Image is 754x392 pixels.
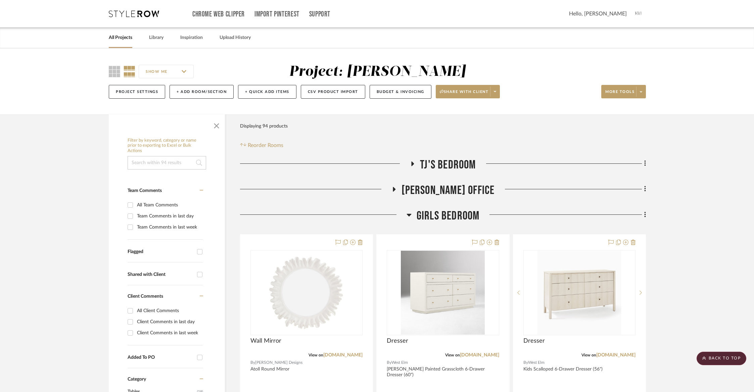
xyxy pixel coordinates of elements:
[596,353,635,357] a: [DOMAIN_NAME]
[402,183,495,198] span: [PERSON_NAME] Office
[601,85,646,98] button: More tools
[289,65,466,79] div: Project: [PERSON_NAME]
[128,272,194,278] div: Shared with Client
[137,211,201,222] div: Team Comments in last day
[537,251,621,335] img: Dresser
[417,209,480,223] span: Girls Bedroom
[523,359,528,366] span: By
[180,33,203,42] a: Inspiration
[109,33,132,42] a: All Projects
[569,10,627,18] span: Hello, [PERSON_NAME]
[248,141,283,149] span: Reorder Rooms
[581,353,596,357] span: View on
[632,7,646,21] img: avatar
[240,119,288,133] div: Displaying 94 products
[605,89,634,99] span: More tools
[240,141,283,149] button: Reorder Rooms
[524,250,635,335] div: 0
[137,316,201,327] div: Client Comments in last day
[523,337,545,345] span: Dresser
[109,85,165,99] button: Project Settings
[387,337,408,345] span: Dresser
[401,251,485,335] img: Dresser
[255,359,302,366] span: [PERSON_NAME] Designs
[170,85,234,99] button: + Add Room/Section
[301,85,365,99] button: CSV Product Import
[387,250,499,335] div: 0
[128,188,162,193] span: Team Comments
[420,158,476,172] span: TJ's Bedroom
[251,250,362,335] div: 0
[387,359,391,366] span: By
[220,33,251,42] a: Upload History
[370,85,431,99] button: Budget & Invoicing
[137,200,201,210] div: All Team Comments
[128,249,194,255] div: Flagged
[192,11,245,17] a: Chrome Web Clipper
[128,156,206,169] input: Search within 94 results
[309,353,323,357] span: View on
[250,337,281,345] span: Wall Mirror
[460,353,499,357] a: [DOMAIN_NAME]
[436,85,500,98] button: Share with client
[149,33,163,42] a: Library
[137,328,201,338] div: Client Comments in last week
[528,359,545,366] span: West Elm
[391,359,408,366] span: West Elm
[309,11,330,17] a: Support
[445,353,460,357] span: View on
[323,353,363,357] a: [DOMAIN_NAME]
[137,222,201,233] div: Team Comments in last week
[128,377,146,382] span: Category
[238,85,296,99] button: + Quick Add Items
[440,89,489,99] span: Share with client
[254,11,299,17] a: Import Pinterest
[250,359,255,366] span: By
[137,305,201,316] div: All Client Comments
[128,138,206,154] h6: Filter by keyword, category or name prior to exporting to Excel or Bulk Actions
[265,251,348,335] img: Wall Mirror
[128,355,194,360] div: Added To PO
[697,352,746,365] scroll-to-top-button: BACK TO TOP
[210,118,223,131] button: Close
[128,294,163,299] span: Client Comments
